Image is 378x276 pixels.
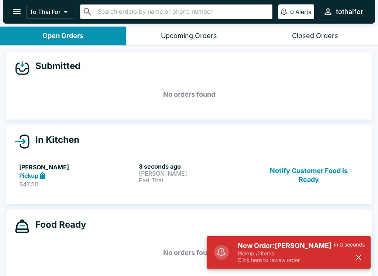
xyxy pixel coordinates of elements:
[292,32,338,40] div: Closed Orders
[336,7,363,16] div: tothaifor
[19,172,38,179] strong: Pickup
[161,32,217,40] div: Upcoming Orders
[259,163,359,188] button: Notify Customer Food is Ready
[238,250,334,257] p: Pickup / 2 items
[26,5,74,19] button: To Thai For
[139,170,255,177] p: [PERSON_NAME]
[334,241,365,248] p: in 0 seconds
[139,163,255,170] h6: 3 seconds ago
[96,7,269,17] input: Search orders by name or phone number
[15,239,363,266] h5: No orders found
[42,32,83,40] div: Open Orders
[295,8,311,15] p: Alerts
[238,241,334,250] h5: New Order: [PERSON_NAME]
[290,8,294,15] p: 0
[15,158,363,193] a: [PERSON_NAME]Pickup$47.503 seconds ago[PERSON_NAME]Pad ThaiNotify Customer Food is Ready
[139,177,255,183] p: Pad Thai
[15,81,363,108] h5: No orders found
[19,163,136,172] h5: [PERSON_NAME]
[19,180,136,188] p: $47.50
[30,134,79,145] h4: In Kitchen
[30,61,80,72] h4: Submitted
[7,2,26,21] button: open drawer
[238,257,334,263] p: Click here to review order
[320,4,366,20] button: tothaifor
[30,8,61,15] p: To Thai For
[30,219,86,230] h4: Food Ready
